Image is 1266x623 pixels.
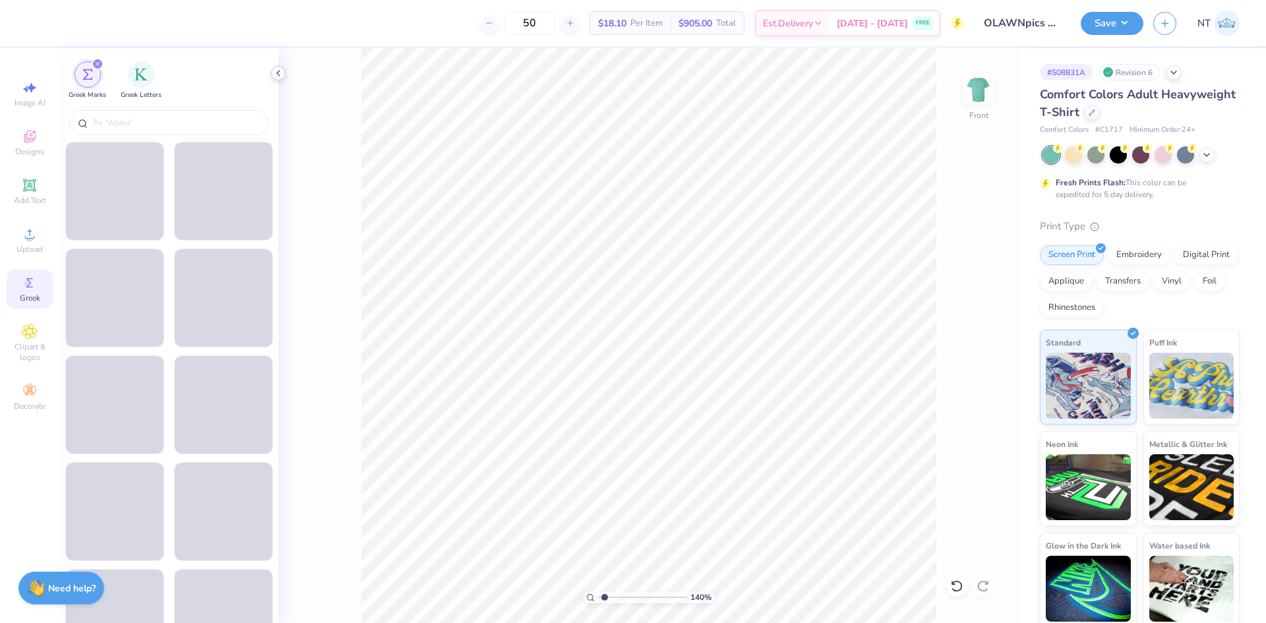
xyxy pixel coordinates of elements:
div: Rhinestones [1040,298,1104,318]
div: Embroidery [1108,245,1170,265]
img: Greek Letters Image [135,68,148,81]
span: Puff Ink [1149,336,1177,349]
strong: Fresh Prints Flash: [1056,177,1126,188]
span: Upload [16,244,43,254]
span: Comfort Colors Adult Heavyweight T-Shirt [1040,86,1236,120]
div: Front [969,109,988,121]
span: [DATE] - [DATE] [837,16,908,30]
span: Water based Ink [1149,539,1210,552]
div: Transfers [1097,272,1149,291]
div: filter for Greek Marks [69,61,106,100]
div: Foil [1194,272,1225,291]
img: Greek Marks Image [82,69,93,80]
input: Try "Alpha" [91,116,260,129]
img: Glow in the Dark Ink [1046,556,1131,622]
span: Total [716,16,736,30]
span: Image AI [15,98,45,108]
div: filter for Greek Letters [121,61,162,100]
input: Untitled Design [974,10,1071,36]
span: $905.00 [678,16,712,30]
span: 140 % [690,591,711,603]
span: Standard [1046,336,1081,349]
img: Neon Ink [1046,454,1131,520]
img: Metallic & Glitter Ink [1149,454,1234,520]
span: NT [1197,16,1211,31]
span: Clipart & logos [7,341,53,363]
span: $18.10 [598,16,626,30]
a: NT [1197,11,1240,36]
span: Comfort Colors [1040,125,1089,136]
img: Puff Ink [1149,353,1234,419]
span: Greek Letters [121,90,162,100]
div: Print Type [1040,219,1240,234]
div: # 508831A [1040,64,1093,80]
button: Save [1081,12,1143,35]
span: Designs [15,146,44,157]
span: Decorate [14,401,45,411]
strong: Need help? [48,582,96,595]
img: Front [965,76,992,103]
div: Screen Print [1040,245,1104,265]
span: # C1717 [1095,125,1123,136]
img: Nestor Talens [1214,11,1240,36]
span: Glow in the Dark Ink [1046,539,1121,552]
button: filter button [121,61,162,100]
div: Applique [1040,272,1093,291]
span: Per Item [630,16,663,30]
span: Greek Marks [69,90,106,100]
span: Est. Delivery [763,16,813,30]
div: Vinyl [1153,272,1190,291]
div: This color can be expedited for 5 day delivery. [1056,177,1218,200]
input: – – [504,11,555,35]
span: Metallic & Glitter Ink [1149,437,1227,451]
span: Minimum Order: 24 + [1130,125,1195,136]
span: Neon Ink [1046,437,1078,451]
span: Greek [20,293,40,303]
span: Add Text [14,195,45,206]
div: Digital Print [1174,245,1238,265]
span: FREE [916,18,930,28]
img: Water based Ink [1149,556,1234,622]
img: Standard [1046,353,1131,419]
button: filter button [69,61,106,100]
div: Revision 6 [1099,64,1160,80]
